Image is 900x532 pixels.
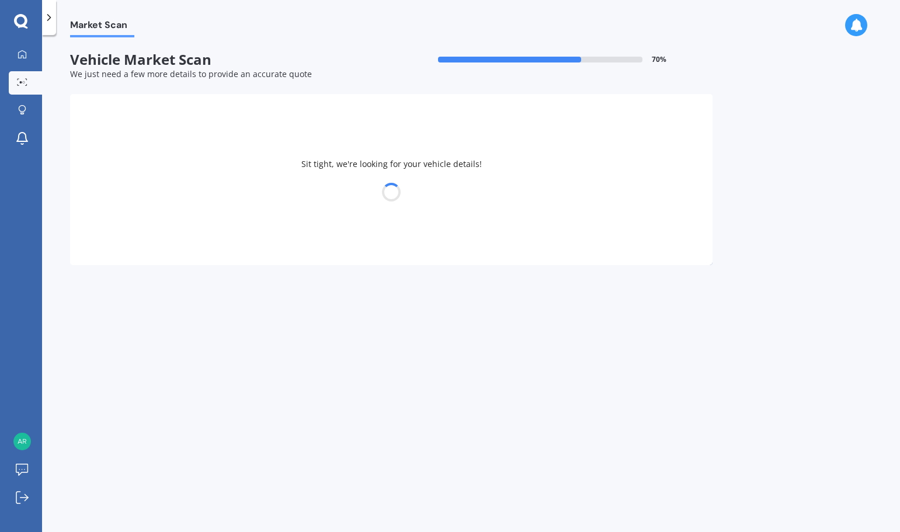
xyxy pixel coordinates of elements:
[652,55,666,64] span: 70 %
[70,51,391,68] span: Vehicle Market Scan
[70,68,312,79] span: We just need a few more details to provide an accurate quote
[13,433,31,450] img: e21a4fccc0092d370533ff4f07eeb005
[70,94,713,265] div: Sit tight, we're looking for your vehicle details!
[70,19,134,35] span: Market Scan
